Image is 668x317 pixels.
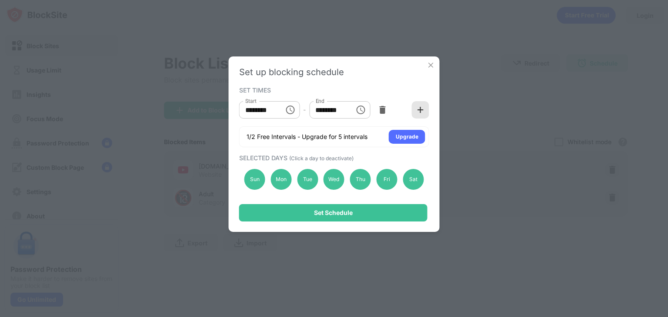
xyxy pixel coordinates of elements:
span: (Click a day to deactivate) [289,155,354,162]
div: Thu [350,169,371,190]
button: Choose time, selected time is 7:00 PM [281,101,299,119]
div: Sun [244,169,265,190]
div: Fri [377,169,397,190]
div: Set Schedule [314,209,353,216]
img: x-button.svg [427,61,435,69]
button: Choose time, selected time is 11:55 PM [352,101,369,119]
label: End [315,97,324,105]
div: Set up blocking schedule [239,67,429,77]
div: 1/2 Free Intervals - Upgrade for 5 intervals [247,132,367,141]
div: Sat [403,169,424,190]
div: Wed [324,169,344,190]
div: SET TIMES [239,86,427,93]
label: Start [245,97,257,105]
div: Upgrade [396,132,418,141]
div: - [303,105,306,115]
div: SELECTED DAYS [239,154,427,162]
div: Tue [297,169,318,190]
div: Mon [271,169,291,190]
